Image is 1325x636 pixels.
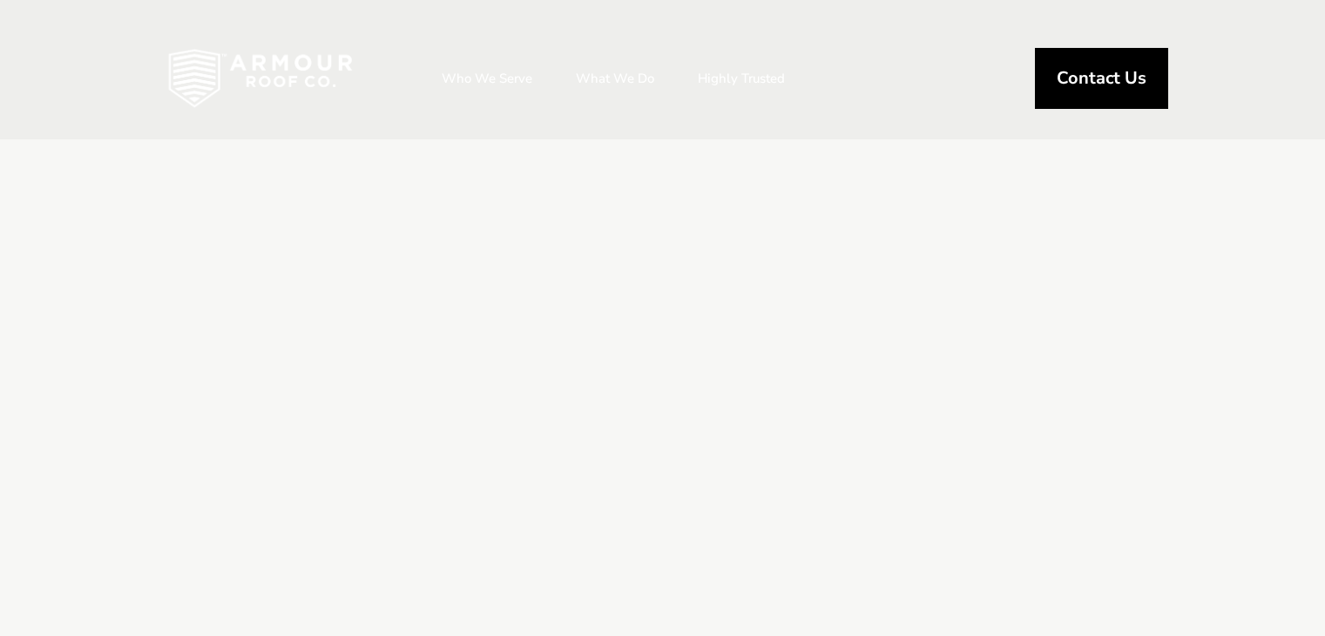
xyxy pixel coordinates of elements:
[140,35,381,122] img: Industrial and Commercial Roofing Company | Armour Roof Co.
[680,57,802,100] a: Highly Trusted
[1035,48,1168,109] a: Contact Us
[1057,70,1146,87] span: Contact Us
[424,57,550,100] a: Who We Serve
[558,57,672,100] a: What We Do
